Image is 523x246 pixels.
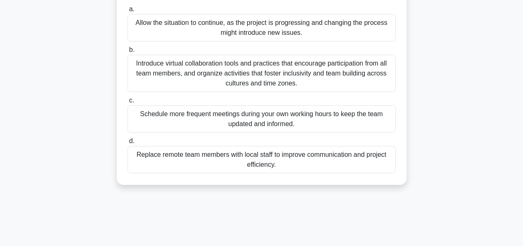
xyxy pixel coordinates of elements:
[129,97,134,104] span: c.
[129,46,135,53] span: b.
[128,55,396,92] div: Introduce virtual collaboration tools and practices that encourage participation from all team me...
[128,146,396,173] div: Replace remote team members with local staff to improve communication and project efficiency.
[129,5,135,12] span: a.
[128,14,396,41] div: Allow the situation to continue, as the project is progressing and changing the process might int...
[128,105,396,133] div: Schedule more frequent meetings during your own working hours to keep the team updated and informed.
[129,137,135,144] span: d.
